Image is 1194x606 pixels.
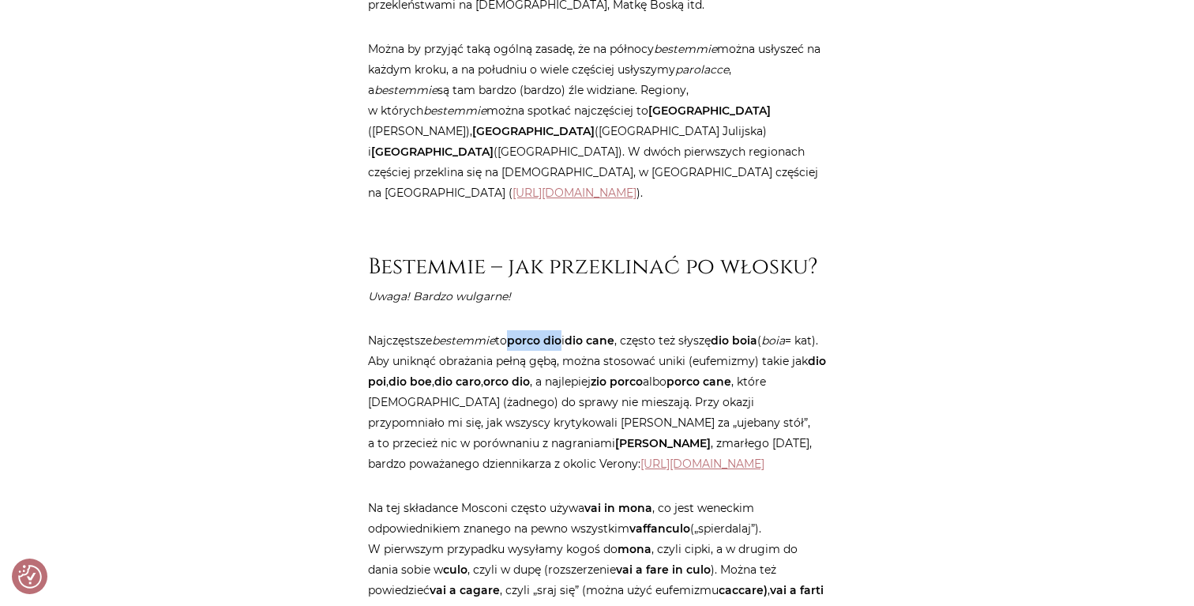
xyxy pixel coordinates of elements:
[432,333,495,348] em: bestemmie
[368,39,826,203] p: Można by przyjąć taką ogólną zasadę, że na północy można usłyszeć na każdym kroku, a na południu ...
[761,333,785,348] em: boia
[18,565,42,589] button: Preferencje co do zgód
[615,436,711,450] strong: [PERSON_NAME]
[666,375,731,389] strong: porco cane
[648,104,771,118] strong: [GEOGRAPHIC_DATA]
[423,104,486,118] em: bestemmie
[654,42,717,56] em: bestemmie
[371,145,494,159] strong: [GEOGRAPHIC_DATA]
[434,375,481,389] strong: dio caro
[591,375,643,389] strong: zio porco
[565,333,614,348] strong: dio cane
[629,521,690,536] strong: vaffanculo
[368,289,511,303] em: Uwaga! Bardzo wulgarne!
[675,62,729,77] em: parolacce
[368,227,826,280] h2: Bestemmie – jak przeklinać po włosku?
[719,583,768,597] strong: caccare)
[513,186,636,200] a: [URL][DOMAIN_NAME]
[640,457,764,471] a: [URL][DOMAIN_NAME]
[483,375,530,389] strong: orco dio
[711,333,757,348] strong: dio boia
[443,563,467,577] strong: culo
[430,583,500,597] strong: vai a cagare
[507,333,561,348] strong: porco dio
[584,501,652,515] strong: vai in mona
[618,542,651,556] strong: mona
[368,330,826,474] p: Najczęstsze to i , często też słyszę ( = kat). Aby uniknąć obrażania pełną gębą, można stosować u...
[374,83,437,97] em: bestemmie
[616,563,711,577] strong: vai a fare in culo
[389,375,432,389] strong: dio boe
[472,124,595,138] strong: [GEOGRAPHIC_DATA]
[18,565,42,589] img: Revisit consent button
